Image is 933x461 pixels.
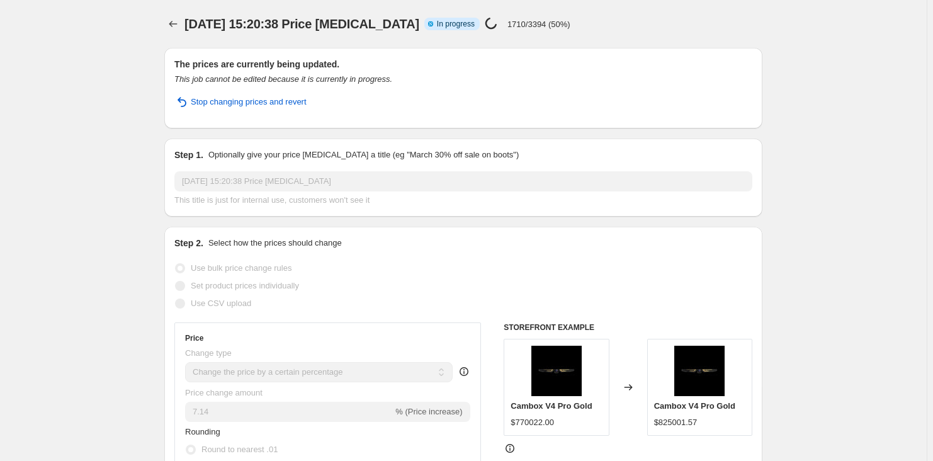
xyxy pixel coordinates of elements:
[674,346,725,396] img: cambox-v4-pro-goldcambox-v4-pro-goldcamara-de-video-4kcamboxinfinity-441964_80x.jpg
[174,74,392,84] i: This job cannot be edited because it is currently in progress.
[201,445,278,454] span: Round to nearest .01
[507,20,570,29] p: 1710/3394 (50%)
[511,416,554,429] div: $770022.00
[458,365,470,378] div: help
[208,237,342,249] p: Select how the prices should change
[184,17,419,31] span: [DATE] 15:20:38 Price [MEDICAL_DATA]
[174,195,370,205] span: This title is just for internal use, customers won't see it
[174,171,752,191] input: 30% off holiday sale
[174,237,203,249] h2: Step 2.
[185,348,232,358] span: Change type
[191,299,251,308] span: Use CSV upload
[185,402,393,422] input: -15
[504,322,752,333] h6: STOREFRONT EXAMPLE
[191,263,291,273] span: Use bulk price change rules
[164,15,182,33] button: Price change jobs
[174,149,203,161] h2: Step 1.
[395,407,462,416] span: % (Price increase)
[185,388,263,397] span: Price change amount
[191,96,307,108] span: Stop changing prices and revert
[185,427,220,436] span: Rounding
[654,416,698,429] div: $825001.57
[437,19,475,29] span: In progress
[208,149,519,161] p: Optionally give your price [MEDICAL_DATA] a title (eg "March 30% off sale on boots")
[191,281,299,290] span: Set product prices individually
[654,401,735,411] span: Cambox V4 Pro Gold
[531,346,582,396] img: cambox-v4-pro-goldcambox-v4-pro-goldcamara-de-video-4kcamboxinfinity-441964_80x.jpg
[174,58,752,71] h2: The prices are currently being updated.
[185,333,203,343] h3: Price
[511,401,592,411] span: Cambox V4 Pro Gold
[167,92,314,112] button: Stop changing prices and revert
